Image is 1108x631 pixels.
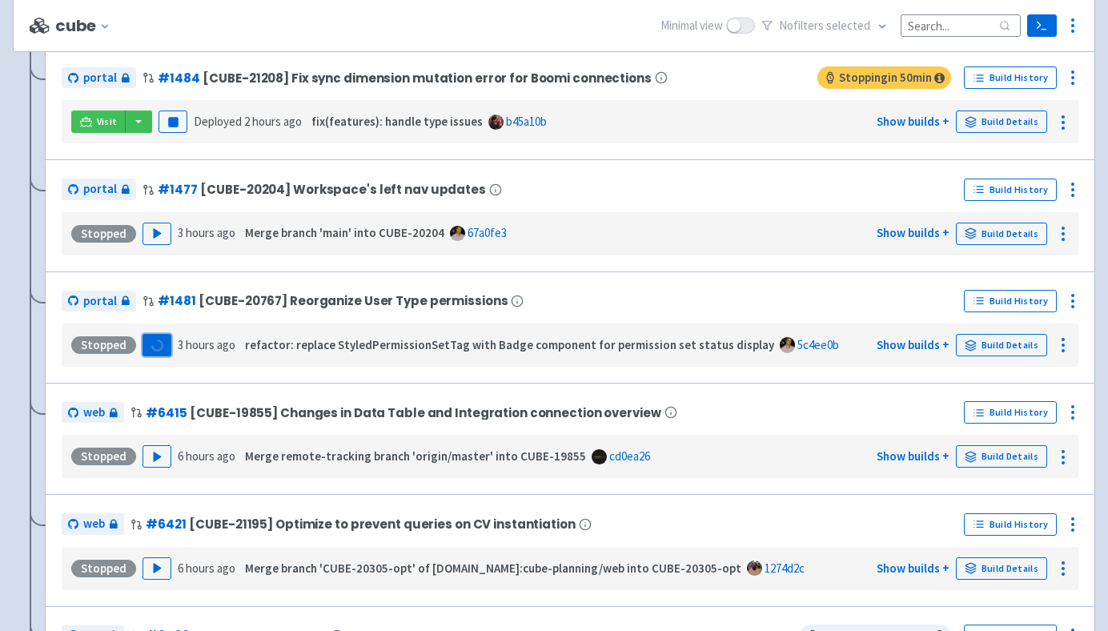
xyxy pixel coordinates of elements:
a: 5c4ee0b [797,337,839,352]
a: Build Details [956,334,1047,356]
input: Search... [901,14,1021,36]
a: Show builds + [877,561,949,576]
a: Show builds + [877,337,949,352]
a: #1481 [158,292,195,309]
strong: Merge remote-tracking branch 'origin/master' into CUBE-19855 [245,448,586,464]
span: No filter s [779,17,870,35]
button: cube [55,17,117,35]
time: 2 hours ago [244,114,302,129]
a: Show builds + [877,225,949,240]
strong: refactor: replace StyledPermissionSetTag with Badge component for permission set status display [245,337,774,352]
a: #1484 [158,70,199,86]
a: 1274d2c [765,561,805,576]
a: #6421 [146,516,186,533]
strong: Merge branch 'CUBE-20305-opt' of [DOMAIN_NAME]:cube-planning/web into CUBE-20305-opt [245,561,741,576]
a: 67a0fe3 [468,225,507,240]
time: 3 hours ago [178,337,235,352]
button: Play [143,445,171,468]
a: b45a10b [506,114,547,129]
span: portal [83,292,117,311]
div: Stopped [71,336,136,354]
span: [CUBE-21208] Fix sync dimension mutation error for Boomi connections [203,71,651,85]
div: Stopped [71,448,136,465]
div: Stopped [71,225,136,243]
span: selected [826,18,870,33]
time: 6 hours ago [178,448,235,464]
strong: fix(features): handle type issues [311,114,483,129]
span: [CUBE-21195] Optimize to prevent queries on CV instantiation [189,517,575,531]
a: portal [62,291,136,312]
time: 6 hours ago [178,561,235,576]
a: Visit [71,111,126,133]
a: #6415 [146,404,187,421]
a: Build Details [956,223,1047,245]
a: cd0ea26 [609,448,650,464]
a: #1477 [158,181,197,198]
time: 3 hours ago [178,225,235,240]
span: Stopping in 50 min [817,66,951,89]
button: Loading [143,334,171,356]
button: Play [143,557,171,580]
a: Build Details [956,445,1047,468]
a: Build History [964,513,1057,536]
a: web [62,513,124,535]
span: Minimal view [660,17,723,35]
a: portal [62,179,136,200]
span: [CUBE-20204] Workspace's left nav updates [200,183,485,196]
span: Deployed [194,114,302,129]
a: Build Details [956,111,1047,133]
a: Show builds + [877,448,949,464]
div: Stopped [71,560,136,577]
span: Visit [97,115,118,128]
span: portal [83,180,117,199]
a: Build History [964,401,1057,424]
a: web [62,402,124,424]
a: portal [62,67,136,89]
a: Terminal [1027,14,1057,37]
a: Build History [964,290,1057,312]
a: Show builds + [877,114,949,129]
span: web [83,515,105,533]
strong: Merge branch 'main' into CUBE-20204 [245,225,444,240]
span: portal [83,69,117,87]
span: web [83,404,105,422]
a: Build History [964,66,1057,89]
button: Pause [159,111,187,133]
button: Play [143,223,171,245]
a: Build Details [956,557,1047,580]
span: [CUBE-20767] Reorganize User Type permissions [199,294,508,307]
span: [CUBE-19855] Changes in Data Table and Integration connection overview [190,406,660,420]
a: Build History [964,179,1057,201]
